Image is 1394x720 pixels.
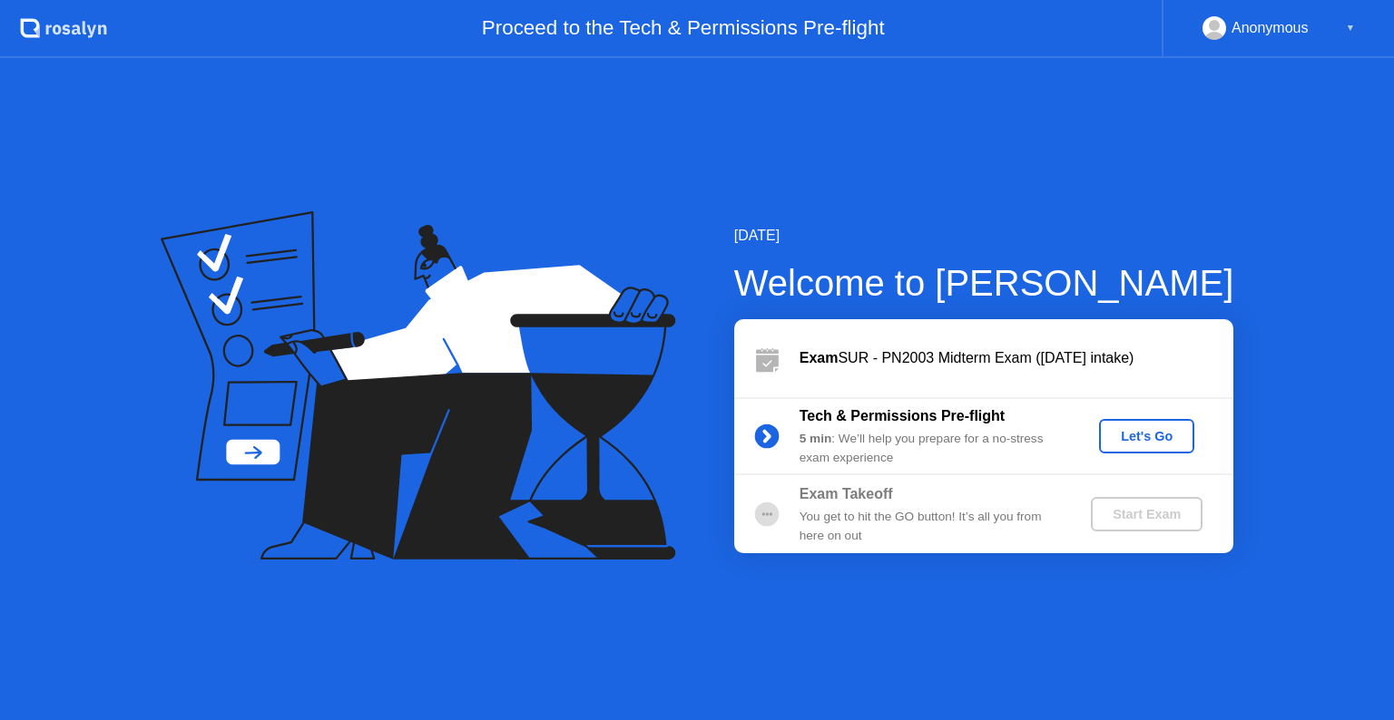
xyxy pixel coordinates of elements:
div: ▼ [1346,16,1355,40]
div: Anonymous [1232,16,1309,40]
div: Start Exam [1098,507,1195,521]
div: Welcome to [PERSON_NAME] [734,256,1234,310]
b: Exam [800,350,839,365]
div: Let's Go [1106,429,1187,443]
b: Tech & Permissions Pre-flight [800,408,1005,423]
button: Start Exam [1091,497,1203,531]
div: SUR - PN2003 Midterm Exam ([DATE] intake) [800,347,1233,369]
b: 5 min [800,432,832,445]
div: : We’ll help you prepare for a no-stress exam experience [800,430,1061,467]
div: [DATE] [734,225,1234,247]
button: Let's Go [1099,419,1194,453]
div: You get to hit the GO button! It’s all you from here on out [800,508,1061,545]
b: Exam Takeoff [800,486,893,501]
